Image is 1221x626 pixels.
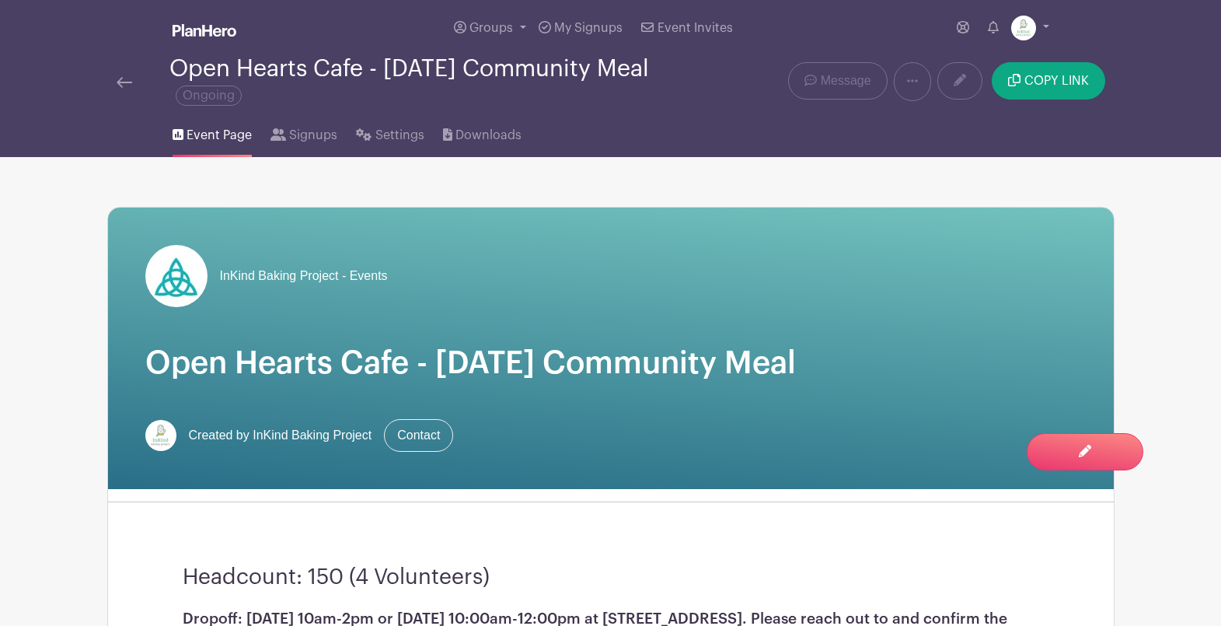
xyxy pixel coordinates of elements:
[443,107,522,157] a: Downloads
[469,22,513,34] span: Groups
[173,24,236,37] img: logo_white-6c42ec7e38ccf1d336a20a19083b03d10ae64f83f12c07503d8b9e83406b4c7d.svg
[220,267,388,285] span: InKind Baking Project - Events
[187,126,252,145] span: Event Page
[289,126,337,145] span: Signups
[1024,75,1089,87] span: COPY LINK
[173,107,252,157] a: Event Page
[183,565,1039,591] h3: Headcount: 150 (4 Volunteers)
[658,22,733,34] span: Event Invites
[145,245,208,307] img: HTRIT2.jpg
[145,420,176,451] img: InKind-Logo.jpg
[375,126,424,145] span: Settings
[788,62,887,100] a: Message
[1011,16,1036,40] img: InKind-Logo.jpg
[117,77,132,88] img: back-arrow-29a5d9b10d5bd6ae65dc969a981735edf675c4d7a1fe02e03b50dbd4ba3cdb55.svg
[455,126,522,145] span: Downloads
[821,72,871,90] span: Message
[554,22,623,34] span: My Signups
[384,419,453,452] a: Contact
[176,86,242,106] span: Ongoing
[169,56,673,107] div: Open Hearts Cafe - [DATE] Community Meal
[145,344,1076,382] h1: Open Hearts Cafe - [DATE] Community Meal
[189,426,372,445] span: Created by InKind Baking Project
[356,107,424,157] a: Settings
[270,107,337,157] a: Signups
[992,62,1104,100] button: COPY LINK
